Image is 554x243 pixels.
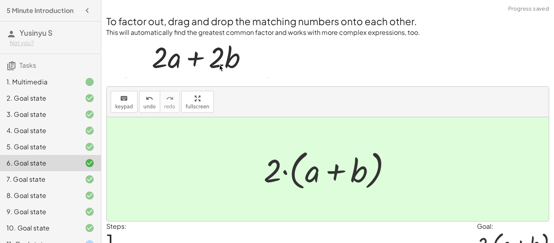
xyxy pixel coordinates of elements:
span: keypad [115,104,133,110]
div: 5. Goal state [6,142,72,152]
button: undoundo [139,91,160,113]
div: 7. Goal state [6,174,72,184]
div: 10. Goal state [6,223,72,233]
div: Goal: [477,221,549,231]
h2: To factor out, drag and drop the matching numbers onto each other. [106,14,549,28]
i: Task finished. [85,77,94,87]
div: Not you? [10,39,94,47]
button: redoredo [160,91,180,113]
i: redo [166,94,174,103]
span: Tasks [19,61,36,69]
div: 1. Multimedia [6,77,72,87]
i: Task finished and correct. [85,174,94,184]
div: 8. Goal state [6,191,72,200]
label: Steps: [106,222,127,230]
i: Task finished and correct. [85,93,94,103]
i: Task finished and correct. [85,158,94,168]
div: 6. Goal state [6,158,72,168]
i: Task finished and correct. [85,191,94,200]
i: keyboard [120,94,128,103]
button: fullscreen [181,91,214,113]
i: undo [146,94,153,103]
i: Task finished and correct. [85,142,94,152]
button: keyboardkeypad [111,91,137,113]
div: 4. Goal state [6,126,72,135]
span: Progress saved [508,5,549,13]
span: Yusinyu S [19,28,53,37]
h4: 5 Minute Introduction [6,6,73,15]
i: Task finished and correct. [85,223,94,233]
div: 9. Goal state [6,207,72,217]
div: 2. Goal state [6,93,72,103]
i: Task finished and correct. [85,126,94,135]
span: redo [164,104,175,110]
img: 3377f121076139ece68a6080b70b10c2af52822142e68bb6169fbb7008498492.gif [126,37,268,78]
i: Task finished and correct. [85,207,94,217]
p: This will automatically find the greatest common factor and works with more complex expressions, ... [106,28,549,37]
span: undo [144,104,156,110]
i: Task finished and correct. [85,110,94,119]
span: fullscreen [186,104,209,110]
div: 3. Goal state [6,110,72,119]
